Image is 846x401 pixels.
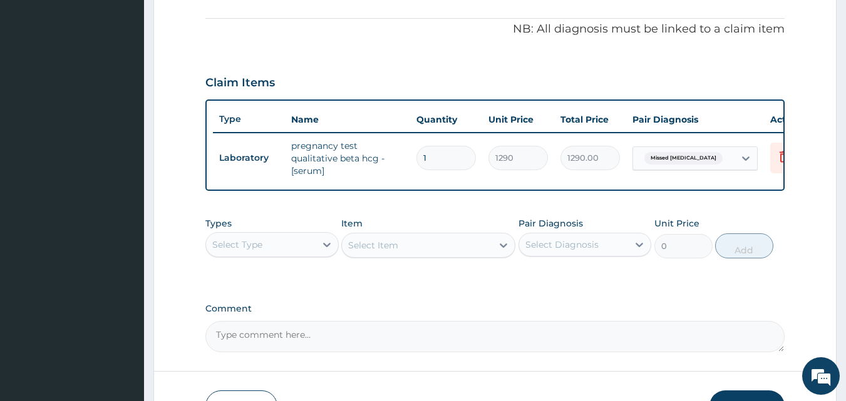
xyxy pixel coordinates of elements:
th: Name [285,107,410,132]
td: Laboratory [213,146,285,170]
span: We're online! [73,121,173,247]
textarea: Type your message and hit 'Enter' [6,268,239,312]
button: Add [715,233,773,258]
label: Pair Diagnosis [518,217,583,230]
th: Quantity [410,107,482,132]
label: Types [205,218,232,229]
th: Unit Price [482,107,554,132]
p: NB: All diagnosis must be linked to a claim item [205,21,785,38]
div: Select Type [212,238,262,251]
th: Pair Diagnosis [626,107,764,132]
th: Total Price [554,107,626,132]
th: Type [213,108,285,131]
th: Actions [764,107,827,132]
div: Minimize live chat window [205,6,235,36]
label: Item [341,217,363,230]
label: Unit Price [654,217,699,230]
td: pregnancy test qualitative beta hcg - [serum] [285,133,410,183]
div: Chat with us now [65,70,210,86]
img: d_794563401_company_1708531726252_794563401 [23,63,51,94]
span: Missed [MEDICAL_DATA] [644,152,723,165]
label: Comment [205,303,785,314]
div: Select Diagnosis [525,238,599,251]
h3: Claim Items [205,76,275,90]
